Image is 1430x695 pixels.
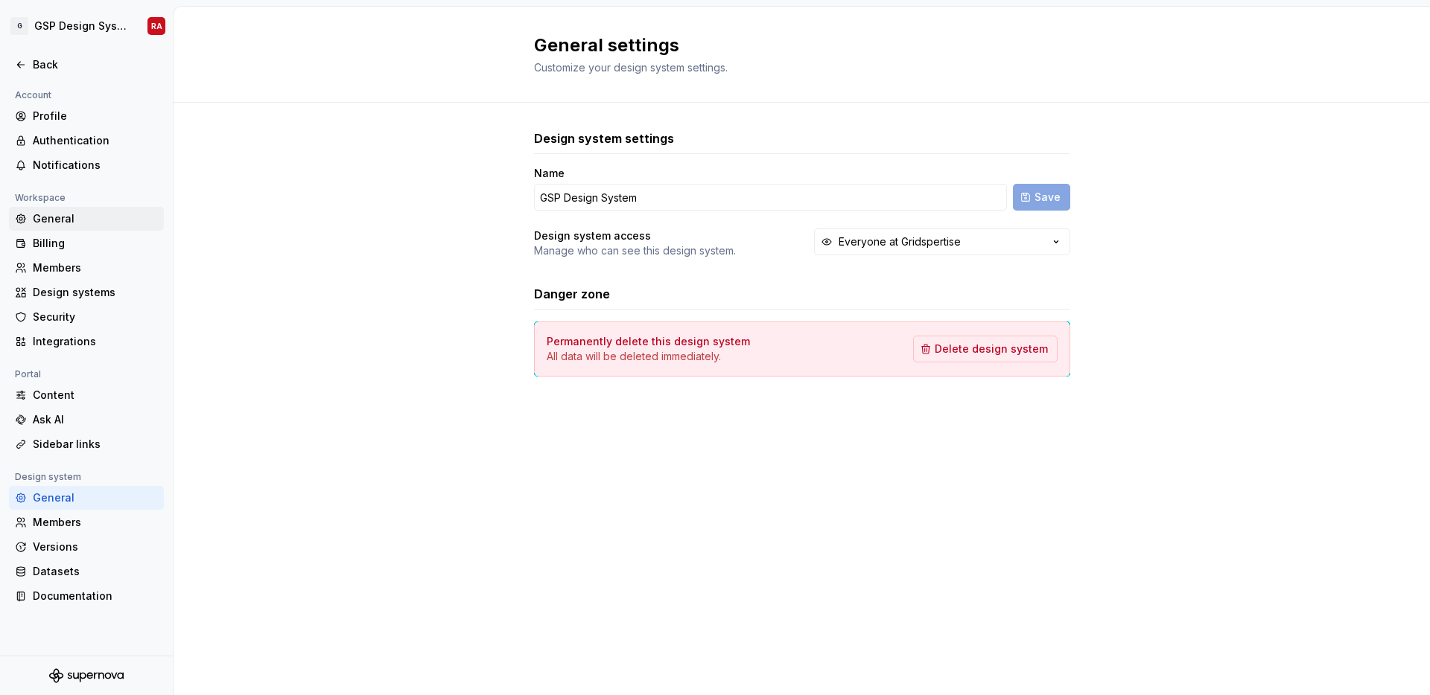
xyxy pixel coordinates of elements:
[33,564,158,579] div: Datasets
[33,334,158,349] div: Integrations
[9,432,164,456] a: Sidebar links
[534,243,736,258] p: Manage who can see this design system.
[547,334,750,349] h4: Permanently delete this design system
[9,510,164,534] a: Members
[9,189,71,207] div: Workspace
[534,61,728,74] span: Customize your design system settings.
[547,349,750,364] p: All data will be deleted immediately.
[9,468,87,486] div: Design system
[34,19,130,33] div: GSP Design System
[33,515,158,530] div: Members
[33,109,158,124] div: Profile
[9,207,164,231] a: General
[33,412,158,427] div: Ask AI
[49,668,124,683] svg: Supernova Logo
[814,228,1070,255] button: Everyone at Gridspertise
[9,231,164,255] a: Billing
[9,153,164,177] a: Notifications
[9,365,47,383] div: Portal
[534,285,610,303] h3: Danger zone
[9,330,164,353] a: Integrations
[9,584,164,608] a: Documentation
[33,388,158,403] div: Content
[9,86,57,104] div: Account
[9,535,164,559] a: Versions
[534,129,674,147] h3: Design system settings
[33,539,158,554] div: Versions
[9,383,164,407] a: Content
[33,133,158,148] div: Authentication
[935,342,1048,356] span: Delete design system
[9,486,164,510] a: General
[33,310,158,324] div: Security
[151,20,162,32] div: RA
[33,211,158,226] div: General
[9,408,164,432] a: Ask AI
[33,57,158,72] div: Back
[9,104,164,128] a: Profile
[33,437,158,452] div: Sidebar links
[33,236,158,251] div: Billing
[33,285,158,300] div: Design systems
[33,260,158,275] div: Members
[9,53,164,77] a: Back
[534,228,651,243] h4: Design system access
[839,234,961,249] div: Everyone at Gridspertise
[33,589,158,603] div: Documentation
[9,305,164,329] a: Security
[9,256,164,280] a: Members
[9,281,164,304] a: Design systems
[534,166,565,181] label: Name
[913,336,1058,362] button: Delete design system
[33,158,158,173] div: Notifications
[534,33,1052,57] h2: General settings
[10,17,28,35] div: G
[9,560,164,583] a: Datasets
[3,10,170,42] button: GGSP Design SystemRA
[9,129,164,153] a: Authentication
[33,490,158,505] div: General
